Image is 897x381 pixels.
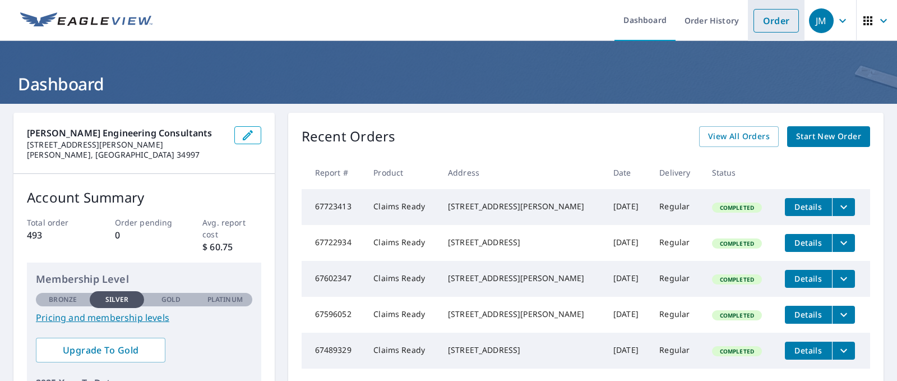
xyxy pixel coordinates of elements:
[650,189,702,225] td: Regular
[302,297,365,333] td: 67596052
[448,309,595,320] div: [STREET_ADDRESS][PERSON_NAME]
[27,187,261,208] p: Account Summary
[792,309,825,320] span: Details
[27,140,225,150] p: [STREET_ADDRESS][PERSON_NAME]
[448,273,595,284] div: [STREET_ADDRESS][PERSON_NAME]
[27,126,225,140] p: [PERSON_NAME] Engineering Consultants
[792,345,825,356] span: Details
[439,156,604,189] th: Address
[713,204,761,212] span: Completed
[202,217,261,240] p: Avg. report cost
[13,72,884,95] h1: Dashboard
[713,240,761,247] span: Completed
[105,295,129,305] p: Silver
[604,225,650,261] td: [DATE]
[448,345,595,356] div: [STREET_ADDRESS]
[785,270,832,288] button: detailsBtn-67602347
[604,189,650,225] td: [DATE]
[302,189,365,225] td: 67723413
[364,156,439,189] th: Product
[832,306,855,324] button: filesDropdownBtn-67596052
[448,237,595,248] div: [STREET_ADDRESS]
[832,270,855,288] button: filesDropdownBtn-67602347
[27,217,85,228] p: Total order
[604,156,650,189] th: Date
[207,295,243,305] p: Platinum
[161,295,181,305] p: Gold
[792,273,825,284] span: Details
[115,228,173,242] p: 0
[364,225,439,261] td: Claims Ready
[448,201,595,212] div: [STREET_ADDRESS][PERSON_NAME]
[796,130,861,144] span: Start New Order
[792,201,825,212] span: Details
[792,237,825,248] span: Details
[364,189,439,225] td: Claims Ready
[708,130,770,144] span: View All Orders
[302,261,365,297] td: 67602347
[27,228,85,242] p: 493
[36,311,252,324] a: Pricing and membership levels
[115,217,173,228] p: Order pending
[650,297,702,333] td: Regular
[364,333,439,369] td: Claims Ready
[699,126,779,147] a: View All Orders
[713,311,761,319] span: Completed
[27,150,225,160] p: [PERSON_NAME], [GEOGRAPHIC_DATA] 34997
[364,261,439,297] td: Claims Ready
[302,156,365,189] th: Report #
[650,333,702,369] td: Regular
[364,297,439,333] td: Claims Ready
[753,9,799,33] a: Order
[787,126,870,147] a: Start New Order
[832,198,855,216] button: filesDropdownBtn-67723413
[785,342,832,360] button: detailsBtn-67489329
[650,156,702,189] th: Delivery
[302,225,365,261] td: 67722934
[36,272,252,287] p: Membership Level
[45,344,156,356] span: Upgrade To Gold
[703,156,776,189] th: Status
[832,342,855,360] button: filesDropdownBtn-67489329
[202,240,261,254] p: $ 60.75
[713,276,761,283] span: Completed
[20,12,152,29] img: EV Logo
[604,333,650,369] td: [DATE]
[785,306,832,324] button: detailsBtn-67596052
[785,234,832,252] button: detailsBtn-67722934
[604,297,650,333] td: [DATE]
[809,8,834,33] div: JM
[302,333,365,369] td: 67489329
[604,261,650,297] td: [DATE]
[785,198,832,216] button: detailsBtn-67723413
[36,338,165,362] a: Upgrade To Gold
[302,126,396,147] p: Recent Orders
[650,225,702,261] td: Regular
[713,347,761,355] span: Completed
[650,261,702,297] td: Regular
[49,295,77,305] p: Bronze
[832,234,855,252] button: filesDropdownBtn-67722934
